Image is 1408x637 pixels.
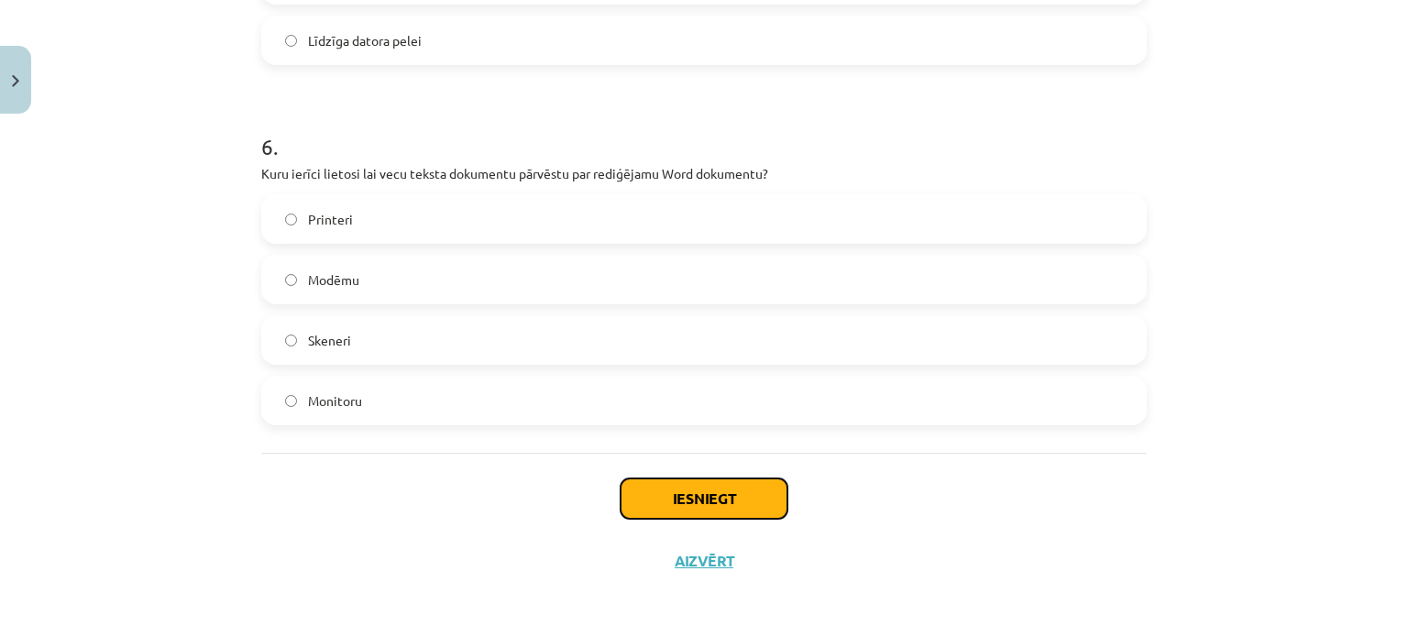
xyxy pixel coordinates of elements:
[261,164,1147,183] p: Kuru ierīci lietosi lai vecu teksta dokumentu pārvēstu par rediģējamu Word dokumentu?
[308,210,353,229] span: Printeri
[308,331,351,350] span: Skeneri
[285,214,297,225] input: Printeri
[621,478,787,519] button: Iesniegt
[261,102,1147,159] h1: 6 .
[12,75,19,87] img: icon-close-lesson-0947bae3869378f0d4975bcd49f059093ad1ed9edebbc8119c70593378902aed.svg
[285,395,297,407] input: Monitoru
[308,391,362,411] span: Monitoru
[285,274,297,286] input: Modēmu
[308,31,422,50] span: Līdzīga datora pelei
[308,270,359,290] span: Modēmu
[285,35,297,47] input: Līdzīga datora pelei
[669,552,739,570] button: Aizvērt
[285,335,297,346] input: Skeneri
